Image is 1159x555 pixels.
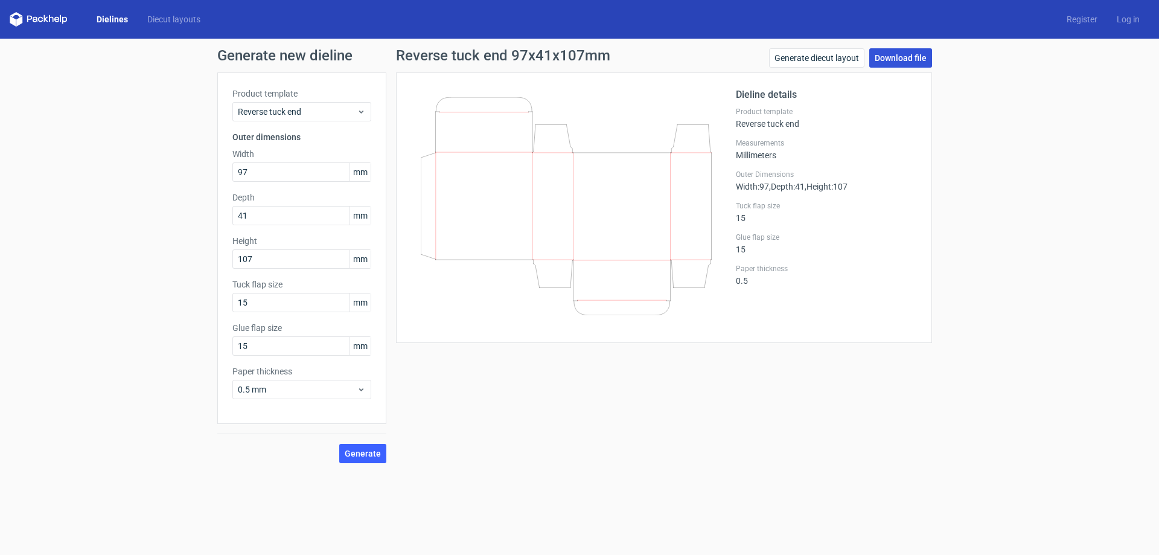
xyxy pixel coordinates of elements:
[238,106,357,118] span: Reverse tuck end
[736,201,917,223] div: 15
[736,138,917,148] label: Measurements
[232,235,371,247] label: Height
[350,294,371,312] span: mm
[869,48,932,68] a: Download file
[232,191,371,204] label: Depth
[736,107,917,129] div: Reverse tuck end
[217,48,942,63] h1: Generate new dieline
[232,148,371,160] label: Width
[238,383,357,396] span: 0.5 mm
[1057,13,1107,25] a: Register
[736,233,917,254] div: 15
[736,201,917,211] label: Tuck flap size
[396,48,610,63] h1: Reverse tuck end 97x41x107mm
[138,13,210,25] a: Diecut layouts
[736,107,917,117] label: Product template
[769,48,864,68] a: Generate diecut layout
[736,88,917,102] h2: Dieline details
[736,138,917,160] div: Millimeters
[232,131,371,143] h3: Outer dimensions
[345,449,381,458] span: Generate
[350,337,371,355] span: mm
[350,163,371,181] span: mm
[339,444,386,463] button: Generate
[805,182,848,191] span: , Height : 107
[736,264,917,286] div: 0.5
[232,322,371,334] label: Glue flap size
[736,182,769,191] span: Width : 97
[232,88,371,100] label: Product template
[736,264,917,274] label: Paper thickness
[350,207,371,225] span: mm
[232,278,371,290] label: Tuck flap size
[736,233,917,242] label: Glue flap size
[350,250,371,268] span: mm
[736,170,917,179] label: Outer Dimensions
[1107,13,1149,25] a: Log in
[232,365,371,377] label: Paper thickness
[769,182,805,191] span: , Depth : 41
[87,13,138,25] a: Dielines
